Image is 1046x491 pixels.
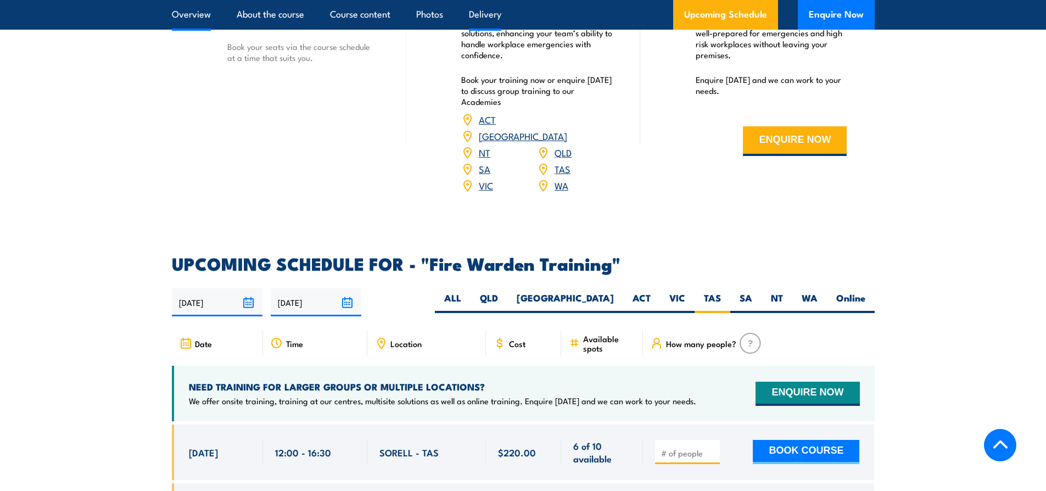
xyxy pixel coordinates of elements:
span: 12:00 - 16:30 [275,446,331,459]
span: Available spots [583,334,635,353]
button: BOOK COURSE [753,440,859,464]
a: SA [479,162,490,175]
span: Date [195,339,212,348]
label: ACT [623,292,660,313]
span: Cost [509,339,525,348]
span: [DATE] [189,446,218,459]
a: NT [479,146,490,159]
h2: UPCOMING SCHEDULE FOR - "Fire Warden Training" [172,255,875,271]
p: Enquire [DATE] and we can work to your needs. [696,74,847,96]
span: Time [286,339,303,348]
p: Our Academies are located nationally and provide customised safety training solutions, enhancing ... [461,5,613,60]
a: [GEOGRAPHIC_DATA] [479,129,567,142]
p: Book your training now or enquire [DATE] to discuss group training to our Academies [461,74,613,107]
label: NT [762,292,792,313]
label: WA [792,292,827,313]
label: QLD [471,292,507,313]
button: ENQUIRE NOW [756,382,859,406]
h4: NEED TRAINING FOR LARGER GROUPS OR MULTIPLE LOCATIONS? [189,381,696,393]
label: SA [730,292,762,313]
p: We offer convenient nationwide training tailored to you, ensuring your staff are well-prepared fo... [696,5,847,60]
p: We offer onsite training, training at our centres, multisite solutions as well as online training... [189,395,696,406]
label: [GEOGRAPHIC_DATA] [507,292,623,313]
p: Book your seats via the course schedule at a time that suits you. [227,41,379,63]
span: How many people? [666,339,736,348]
label: ALL [435,292,471,313]
input: To date [271,288,361,316]
label: TAS [695,292,730,313]
span: Location [390,339,422,348]
a: WA [555,178,568,192]
a: VIC [479,178,493,192]
input: # of people [661,448,716,459]
span: SORELL - TAS [379,446,439,459]
a: QLD [555,146,572,159]
input: From date [172,288,262,316]
a: TAS [555,162,570,175]
label: Online [827,292,875,313]
span: $220.00 [498,446,536,459]
a: ACT [479,113,496,126]
button: ENQUIRE NOW [743,126,847,156]
span: 6 of 10 available [573,439,631,465]
label: VIC [660,292,695,313]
